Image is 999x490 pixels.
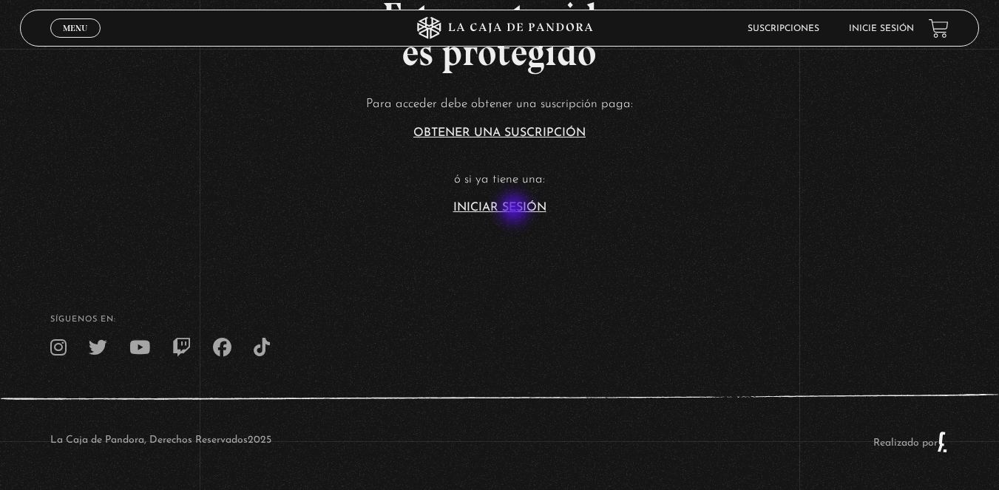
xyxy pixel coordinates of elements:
[413,127,586,139] a: Obtener una suscripción
[748,24,819,33] a: Suscripciones
[929,18,949,38] a: View your shopping cart
[453,202,546,214] a: Iniciar Sesión
[63,24,87,33] span: Menu
[849,24,914,33] a: Inicie sesión
[873,438,949,449] a: Realizado por
[58,36,92,47] span: Cerrar
[50,431,271,453] p: La Caja de Pandora, Derechos Reservados 2025
[50,316,949,324] h4: SÍguenos en:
